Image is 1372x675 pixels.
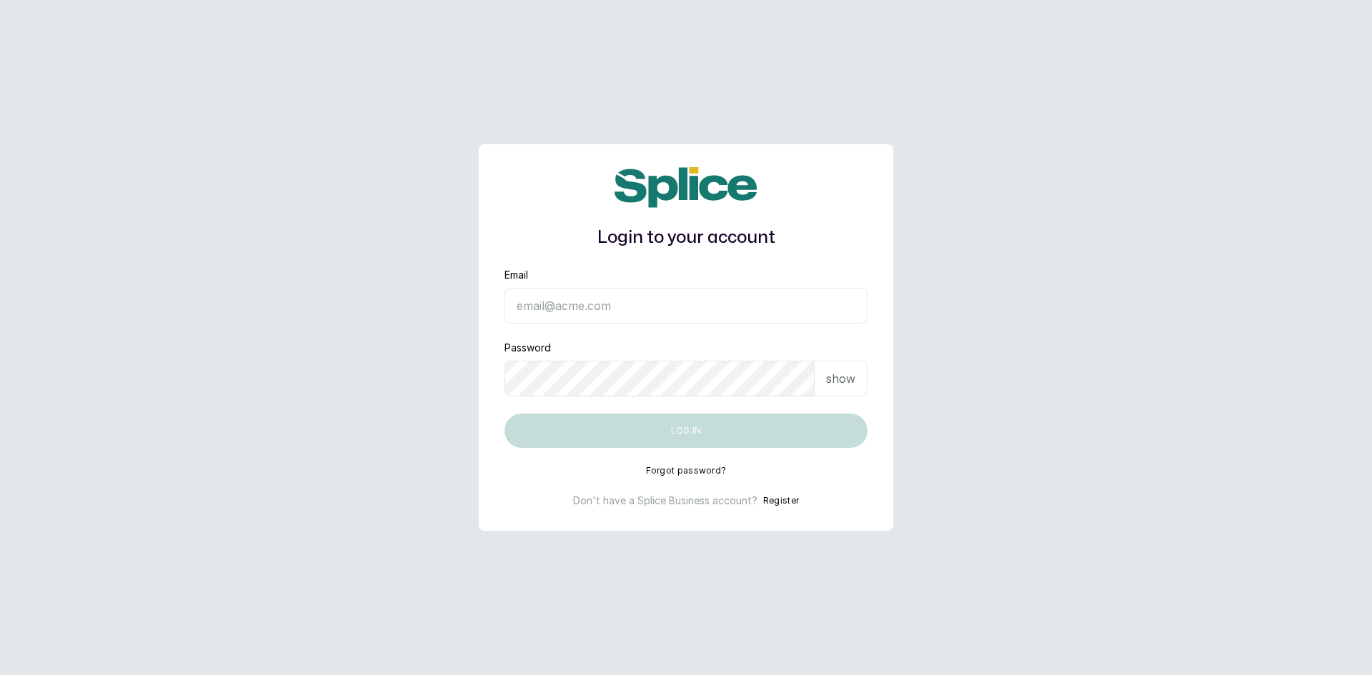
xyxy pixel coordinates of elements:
label: Password [504,341,551,355]
label: Email [504,268,528,282]
input: email@acme.com [504,288,868,324]
p: Don't have a Splice Business account? [573,494,757,508]
h1: Login to your account [504,225,868,251]
button: Register [763,494,799,508]
button: Forgot password? [646,465,727,476]
p: show [826,370,855,387]
button: Log in [504,414,868,448]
